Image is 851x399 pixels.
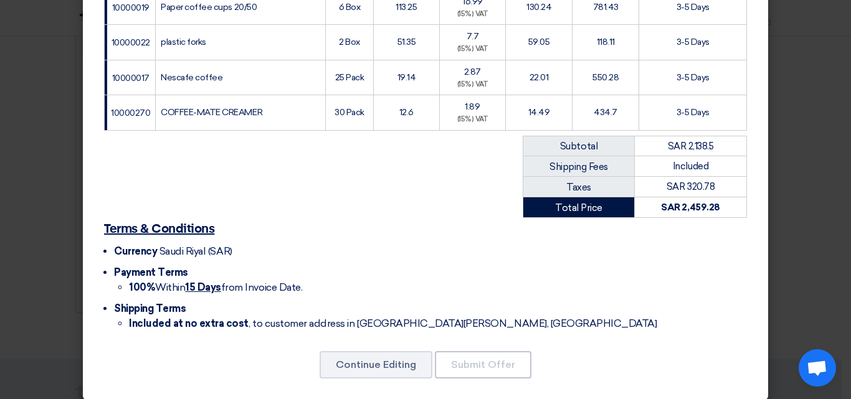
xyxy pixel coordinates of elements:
[661,202,720,213] font: SAR 2,459.28
[399,107,414,118] font: 12.6
[335,72,364,83] font: 25 Pack
[457,10,488,18] font: (15%) VAT
[668,141,714,152] font: SAR 2,138.5
[566,182,591,193] font: Taxes
[104,223,214,235] font: Terms & Conditions
[530,72,549,83] font: 22.01
[597,37,615,47] font: 118.11
[528,37,550,47] font: 59.05
[397,72,416,83] font: 19.14
[161,37,206,47] font: plastic forks
[161,2,257,12] font: Paper coffee cups 20/50
[457,45,488,53] font: (15%) VAT
[155,281,185,293] font: Within
[677,107,710,118] font: 3-5 Days
[320,351,432,378] button: Continue Editing
[528,107,550,118] font: 14.49
[677,37,710,47] font: 3-5 Days
[336,359,416,370] font: Continue Editing
[667,181,715,192] font: SAR 320.78
[111,108,150,118] font: 10000270
[335,107,364,118] font: 30 Pack
[339,2,361,12] font: 6 Box
[593,2,619,12] font: 781.43
[549,161,608,172] font: Shipping Fees
[457,115,488,123] font: (15%) VAT
[114,245,157,257] font: Currency
[555,202,602,214] font: Total Price
[112,2,150,12] font: 10000019
[799,349,836,387] div: Open chat
[465,101,480,112] font: 1.89
[185,281,221,293] font: 15 Days
[526,2,551,12] font: 130.24
[397,37,416,47] font: 51.35
[435,351,531,378] button: Submit Offer
[112,72,150,83] font: 10000017
[161,107,262,118] font: COFFEE-MATE CREAMER
[592,72,619,83] font: 550.28
[396,2,417,12] font: 113.25
[221,281,302,293] font: from Invoice Date.
[159,245,232,257] font: Saudi Riyal (SAR)
[673,161,708,172] font: Included
[114,303,186,314] font: Shipping Terms
[339,37,360,47] font: 2 Box
[112,37,150,48] font: 10000022
[129,317,249,329] font: Included at no extra cost
[464,67,481,77] font: 2.87
[467,31,479,42] font: 7.7
[161,72,222,83] font: Nescafe coffee
[249,317,657,329] font: , to customer address in [GEOGRAPHIC_DATA][PERSON_NAME], [GEOGRAPHIC_DATA]
[129,281,155,293] font: 100%
[114,266,188,278] font: Payment Terms
[560,141,597,152] font: Subtotal
[457,80,488,88] font: (15%) VAT
[677,72,710,83] font: 3-5 Days
[594,107,617,118] font: 434.7
[451,359,515,370] font: Submit Offer
[677,2,710,12] font: 3-5 Days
